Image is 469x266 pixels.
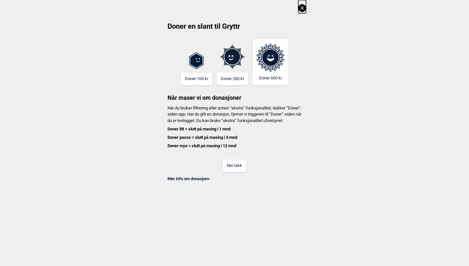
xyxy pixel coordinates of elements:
[163,85,306,102] h3: Når maser vi om donasjoner
[163,22,306,36] h2: Doner en slant til Gryttr
[217,73,248,85] button: Doner 200 kr
[168,143,236,148] b: Doner mye = slutt på masing i 12 mnd
[168,176,210,181] a: Mer info om donasjon>
[252,39,289,85] button: Doner 600 kr
[168,135,237,140] b: Doner passe = slutt på masing i 3 mnd
[163,105,306,149] p: Når du bruker filtrering eller annen “ekstra” funksjonalitet, dukker “Doner”-siden opp. Har du gi...
[168,127,230,131] b: Doner litt = slutt på masing i 1 mnd
[223,159,246,172] button: Nei takk
[181,73,212,85] button: Doner 100 kr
